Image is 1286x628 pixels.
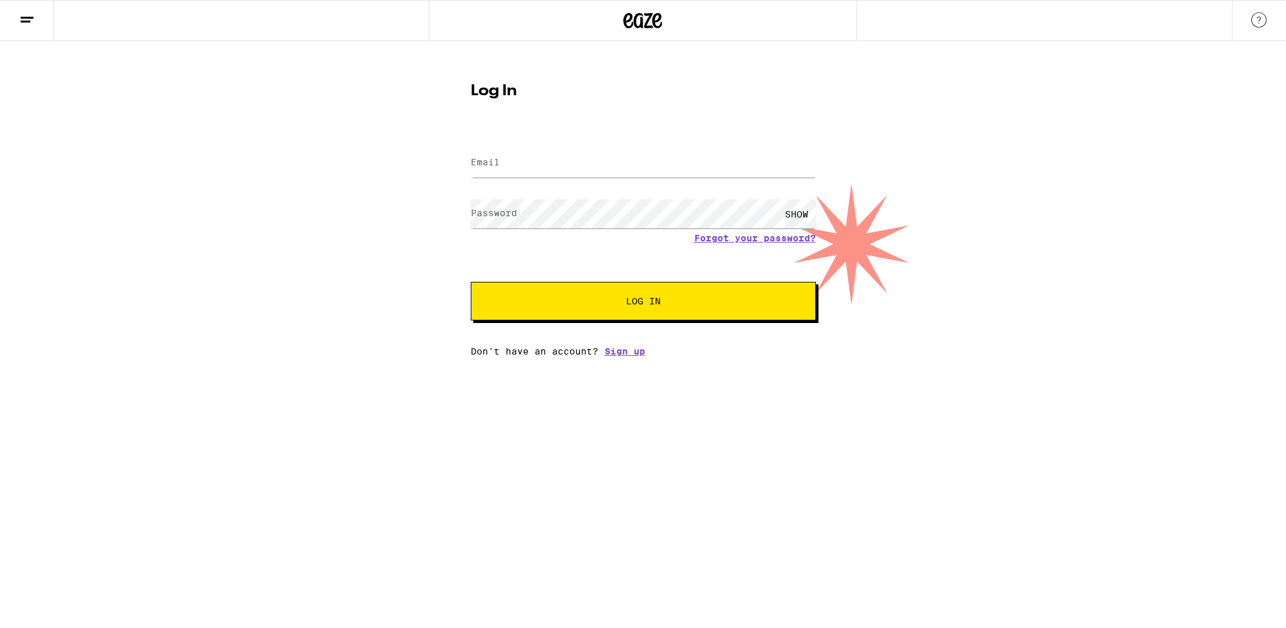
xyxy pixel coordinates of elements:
[626,297,661,306] span: Log In
[471,282,816,320] button: Log In
[605,346,645,356] a: Sign up
[471,84,816,99] h1: Log In
[471,208,517,218] label: Password
[471,157,500,167] label: Email
[777,199,816,228] div: SHOW
[471,149,816,178] input: Email
[694,233,816,243] a: Forgot your password?
[471,346,816,356] div: Don't have an account?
